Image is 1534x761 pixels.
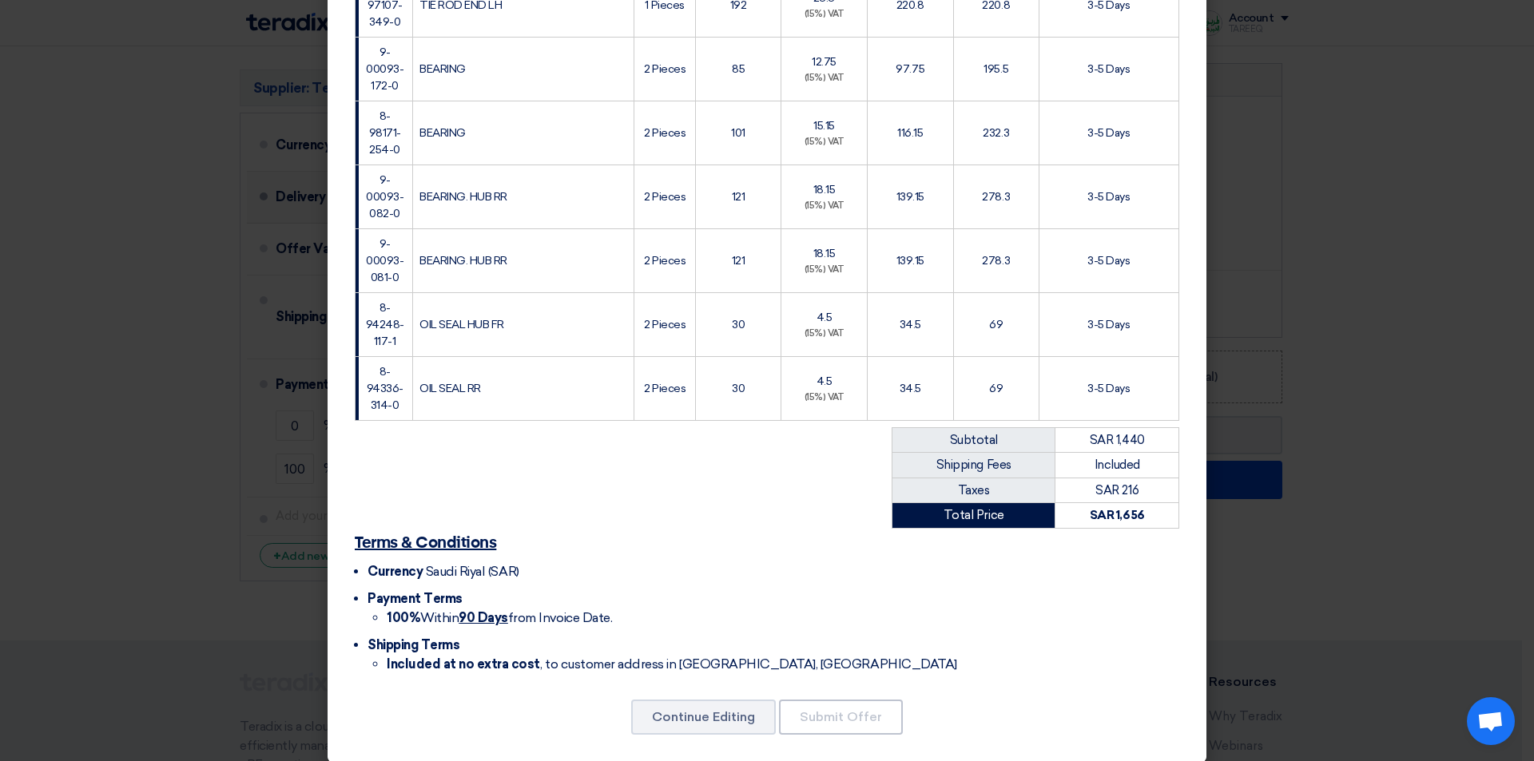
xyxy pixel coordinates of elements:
[355,535,496,551] u: Terms & Conditions
[387,610,612,625] span: Within from Invoice Date.
[1087,382,1130,395] span: 3-5 Days
[896,254,924,268] span: 139.15
[788,72,860,85] div: (15%) VAT
[419,126,466,140] span: BEARING
[732,318,745,331] span: 30
[1087,126,1130,140] span: 3-5 Days
[387,655,1179,674] li: , to customer address in [GEOGRAPHIC_DATA], [GEOGRAPHIC_DATA]
[1055,427,1179,453] td: SAR 1,440
[1467,697,1515,745] a: Open chat
[356,228,413,292] td: 9-00093-081-0
[813,119,835,133] span: 15.15
[644,382,686,395] span: 2 Pieces
[368,591,463,606] span: Payment Terms
[732,254,745,268] span: 121
[788,327,860,341] div: (15%) VAT
[892,478,1055,503] td: Taxes
[1095,458,1140,472] span: Included
[1087,318,1130,331] span: 3-5 Days
[644,126,686,140] span: 2 Pieces
[900,318,921,331] span: 34.5
[984,62,1008,76] span: 195.5
[1090,508,1145,522] strong: SAR 1,656
[1087,190,1130,204] span: 3-5 Days
[731,126,745,140] span: 101
[644,254,686,268] span: 2 Pieces
[989,382,1003,395] span: 69
[788,8,860,22] div: (15%) VAT
[356,356,413,420] td: 8-94336-314-0
[368,564,423,579] span: Currency
[989,318,1003,331] span: 69
[732,62,745,76] span: 85
[788,264,860,277] div: (15%) VAT
[896,62,924,76] span: 97.75
[812,55,837,69] span: 12.75
[419,190,507,204] span: BEARING. HUB RR
[356,37,413,101] td: 9-00093-172-0
[892,453,1055,478] td: Shipping Fees
[732,190,745,204] span: 121
[419,318,504,331] span: OIL SEAL HUB FR
[644,62,686,76] span: 2 Pieces
[631,700,776,735] button: Continue Editing
[459,610,508,625] u: 90 Days
[817,375,833,388] span: 4.5
[1087,62,1130,76] span: 3-5 Days
[982,254,1010,268] span: 278.3
[419,254,507,268] span: BEARING. HUB RR
[387,656,540,672] strong: Included at no extra cost
[356,164,413,228] td: 9-00093-082-0
[644,318,686,331] span: 2 Pieces
[356,292,413,356] td: 8-94248-117-1
[788,200,860,213] div: (15%) VAT
[419,382,481,395] span: OIL SEAL RR
[896,190,924,204] span: 139.15
[982,190,1010,204] span: 278.3
[788,391,860,405] div: (15%) VAT
[817,311,833,324] span: 4.5
[1087,254,1130,268] span: 3-5 Days
[419,62,466,76] span: BEARING
[426,564,519,579] span: Saudi Riyal (SAR)
[788,136,860,149] div: (15%) VAT
[1095,483,1139,497] span: SAR 216
[892,503,1055,529] td: Total Price
[368,637,459,652] span: Shipping Terms
[892,427,1055,453] td: Subtotal
[813,247,836,260] span: 18.15
[813,183,836,196] span: 18.15
[897,126,923,140] span: 116.15
[356,101,413,164] td: 8-98171-254-0
[900,382,921,395] span: 34.5
[644,190,686,204] span: 2 Pieces
[983,126,1009,140] span: 232.3
[732,382,745,395] span: 30
[387,610,420,625] strong: 100%
[779,700,903,735] button: Submit Offer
